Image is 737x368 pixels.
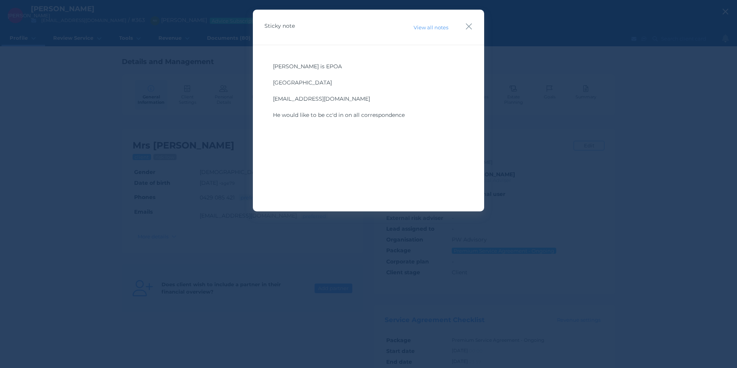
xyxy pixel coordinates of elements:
[273,95,370,102] span: [EMAIL_ADDRESS][DOMAIN_NAME]
[410,22,452,32] button: View all notes
[465,21,473,32] button: Close
[273,79,332,86] span: [GEOGRAPHIC_DATA]
[410,24,451,30] span: View all notes
[273,111,405,118] span: He would like to be cc'd in on all correspondence
[273,63,342,70] span: [PERSON_NAME] is EPOA
[264,22,295,29] span: Sticky note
